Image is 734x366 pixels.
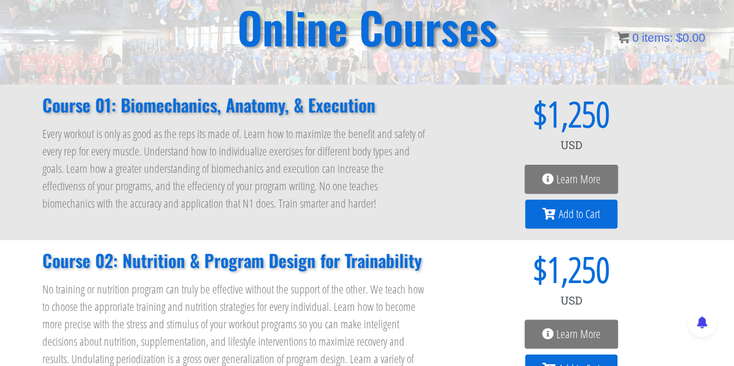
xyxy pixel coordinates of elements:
[451,287,692,314] div: USD
[547,96,610,131] span: 1,250
[42,125,428,212] p: Every workout is only as good as the reps its made of. Learn how to maximize the benefit and safe...
[676,31,705,44] bdi: 0.00
[525,165,618,194] a: Learn More
[676,31,682,44] span: $
[42,252,428,269] h2: Course 02: Nutrition & Program Design for Trainability
[642,31,672,44] span: items:
[632,31,638,44] span: 0
[547,252,610,287] span: 1,250
[451,252,547,287] span: $
[617,32,629,44] img: icon11.png
[525,320,618,349] a: Learn More
[617,31,705,44] a: 0 items: $0.00
[525,200,617,229] a: Add to Cart
[42,96,428,114] h2: Course 01: Biomechanics, Anatomy, & Execution
[451,96,547,131] span: $
[237,5,497,49] h2: Online Courses
[556,173,601,185] span: Learn More
[556,328,601,340] span: Learn More
[451,131,692,159] div: USD
[559,208,600,220] span: Add to Cart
